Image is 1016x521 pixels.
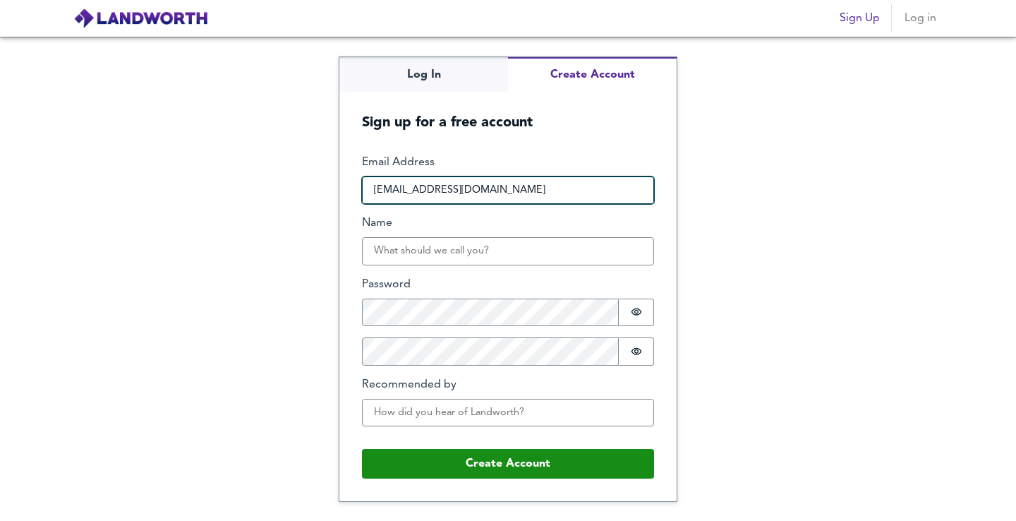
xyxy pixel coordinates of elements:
[362,176,654,205] input: How can we reach you?
[508,57,677,92] button: Create Account
[619,299,654,327] button: Show password
[73,8,208,29] img: logo
[362,377,654,393] label: Recommended by
[362,215,654,232] label: Name
[903,8,937,28] span: Log in
[840,8,880,28] span: Sign Up
[339,92,677,132] h5: Sign up for a free account
[362,277,654,293] label: Password
[362,449,654,479] button: Create Account
[619,337,654,366] button: Show password
[362,155,654,171] label: Email Address
[834,4,885,32] button: Sign Up
[897,4,943,32] button: Log in
[362,399,654,427] input: How did you hear of Landworth?
[339,57,508,92] button: Log In
[362,237,654,265] input: What should we call you?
